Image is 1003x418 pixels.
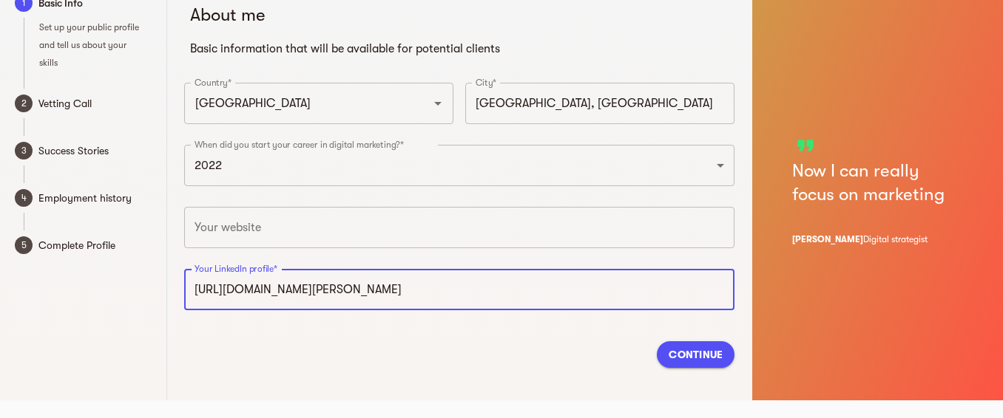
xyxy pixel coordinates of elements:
[38,95,152,112] span: Vetting Call
[863,234,928,244] span: Digital strategist
[21,145,27,156] text: 3
[792,132,819,159] span: format_quote
[190,3,729,27] h5: About me
[657,341,734,368] button: Continue
[184,207,734,248] input: e.g. https://www.my-site.com
[39,22,139,68] span: Set up your public profile and tell us about your skills
[184,269,734,310] input: e.g. https://www.linkedin.com/in/admarketer
[465,83,734,124] input: City*
[21,98,27,109] text: 2
[669,346,723,363] span: Continue
[38,189,152,207] span: Employment history
[792,159,963,206] h5: Now I can really focus on marketing
[190,38,729,59] h6: Basic information that will be available for potential clients
[38,142,152,160] span: Success Stories
[428,93,448,114] button: Open
[38,236,152,254] span: Complete Profile
[737,247,1003,418] iframe: Chat Widget
[21,240,27,250] text: 5
[191,89,405,117] input: Country*
[792,234,863,244] span: [PERSON_NAME]
[21,193,27,203] text: 4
